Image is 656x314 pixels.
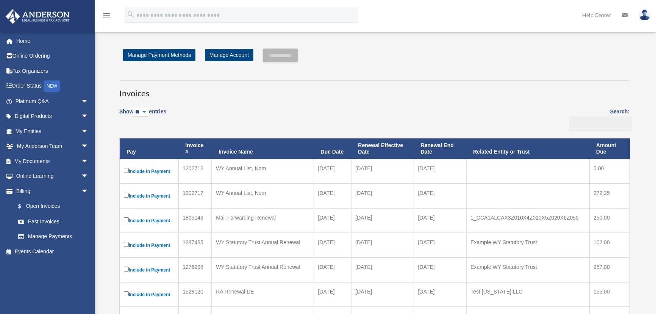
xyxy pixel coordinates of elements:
a: Order StatusNEW [5,78,100,94]
td: 102.00 [589,233,630,257]
td: [DATE] [351,208,414,233]
td: [DATE] [414,282,467,307]
td: 1287485 [178,233,212,257]
input: Include in Payment [124,193,129,198]
td: 1276298 [178,257,212,282]
div: NEW [44,80,60,92]
span: arrow_drop_down [81,169,96,184]
label: Include in Payment [124,240,174,250]
td: 250.00 [589,208,630,233]
td: [DATE] [414,257,467,282]
th: Due Date: activate to sort column ascending [314,138,351,159]
input: Include in Payment [124,291,129,296]
label: Include in Payment [124,290,174,299]
a: Manage Account [205,49,253,61]
a: Events Calendar [5,244,100,259]
div: WY Statutory Trust Annual Renewal [216,262,309,272]
a: Home [5,33,100,49]
td: Test [US_STATE] LLC [466,282,589,307]
h3: Invoices [119,80,629,99]
label: Include in Payment [124,191,174,201]
span: arrow_drop_down [81,94,96,109]
td: [DATE] [351,257,414,282]
a: $Open Invoices [11,199,92,214]
a: Manage Payments [11,229,96,244]
input: Search: [569,116,632,131]
td: [DATE] [314,282,351,307]
span: arrow_drop_down [81,109,96,124]
i: menu [102,11,111,20]
th: Invoice #: activate to sort column ascending [178,138,212,159]
label: Include in Payment [124,265,174,275]
th: Related Entity or Trust: activate to sort column ascending [466,138,589,159]
div: WY Statutory Trust Annual Renewal [216,237,309,248]
td: 1202717 [178,184,212,208]
input: Include in Payment [124,168,129,173]
td: Example WY Statutory Trust [466,233,589,257]
i: search [127,10,135,19]
td: 272.25 [589,184,630,208]
label: Search: [566,107,629,130]
a: Past Invoices [11,214,96,229]
a: Manage Payment Methods [123,49,195,61]
input: Include in Payment [124,267,129,272]
td: [DATE] [314,208,351,233]
input: Include in Payment [124,217,129,222]
td: 1_CCA1ALCAX3Z010X4Z010X5Z020X6Z050 [466,208,589,233]
td: 257.00 [589,257,630,282]
label: Include in Payment [124,166,174,176]
td: 1528120 [178,282,212,307]
td: [DATE] [351,233,414,257]
th: Amount Due: activate to sort column ascending [589,138,630,159]
a: My Entitiesarrow_drop_down [5,124,100,139]
td: [DATE] [314,257,351,282]
span: $ [22,202,26,211]
a: Platinum Q&Aarrow_drop_down [5,94,100,109]
div: WY Annual List, Nom [216,163,309,174]
div: Mail Forwarding Renewal [216,212,309,223]
td: [DATE] [351,184,414,208]
label: Include in Payment [124,216,174,225]
td: [DATE] [414,233,467,257]
th: Invoice Name: activate to sort column ascending [212,138,314,159]
td: [DATE] [414,184,467,208]
a: Billingarrow_drop_down [5,184,96,199]
th: Pay: activate to sort column descending [120,138,178,159]
td: [DATE] [314,159,351,184]
td: [DATE] [351,282,414,307]
img: User Pic [639,9,650,20]
th: Renewal End Date: activate to sort column ascending [414,138,467,159]
td: 1202712 [178,159,212,184]
a: menu [102,13,111,20]
td: 1805146 [178,208,212,233]
td: 5.00 [589,159,630,184]
span: arrow_drop_down [81,184,96,199]
input: Include in Payment [124,242,129,247]
a: Tax Organizers [5,63,100,78]
span: arrow_drop_down [81,139,96,154]
span: arrow_drop_down [81,124,96,139]
div: WY Annual List, Nom [216,188,309,198]
a: Online Learningarrow_drop_down [5,169,100,184]
select: Showentries [133,108,149,117]
img: Anderson Advisors Platinum Portal [3,9,72,24]
td: [DATE] [314,233,351,257]
a: Digital Productsarrow_drop_down [5,109,100,124]
td: [DATE] [414,208,467,233]
td: [DATE] [414,159,467,184]
a: My Documentsarrow_drop_down [5,154,100,169]
label: Show entries [119,107,166,124]
td: Example WY Statutory Trust [466,257,589,282]
td: [DATE] [351,159,414,184]
a: My Anderson Teamarrow_drop_down [5,139,100,154]
th: Renewal Effective Date: activate to sort column ascending [351,138,414,159]
span: arrow_drop_down [81,154,96,169]
div: RA Renewal DE [216,286,309,297]
td: [DATE] [314,184,351,208]
a: Online Ordering [5,49,100,64]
